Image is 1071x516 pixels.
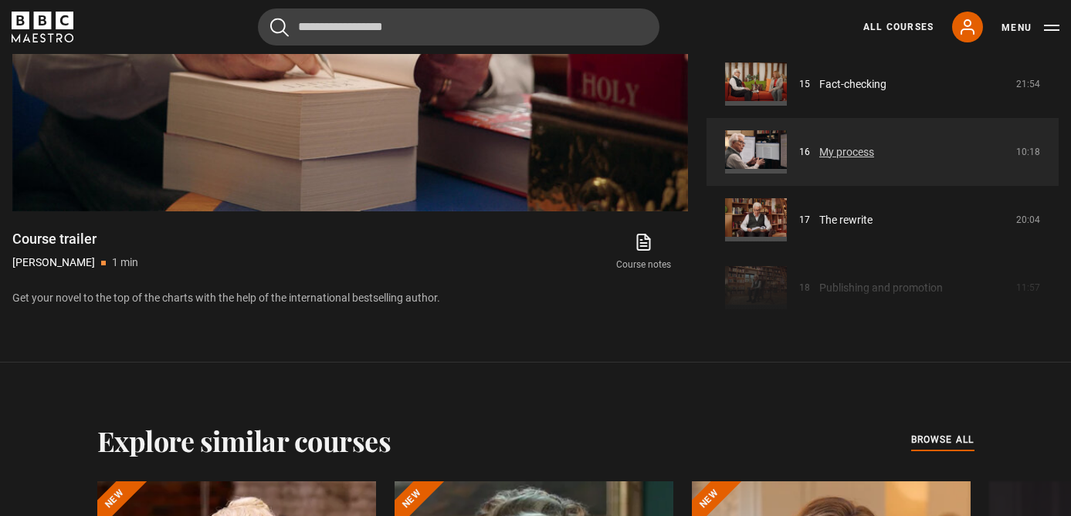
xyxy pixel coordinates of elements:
a: Fact-checking [819,76,886,93]
a: All Courses [863,20,934,34]
input: Search [258,8,659,46]
button: Toggle navigation [1002,20,1059,35]
h2: Explore similar courses [97,424,391,457]
a: browse all [911,432,974,449]
a: Course notes [600,230,688,275]
h1: Course trailer [12,230,138,248]
span: browse all [911,432,974,447]
svg: BBC Maestro [12,12,73,42]
p: [PERSON_NAME] [12,255,95,271]
p: Get your novel to the top of the charts with the help of the international bestselling author. [12,290,688,306]
a: The rewrite [819,212,873,228]
button: Submit the search query [270,18,289,37]
a: My process [819,144,874,160]
p: 1 min [112,255,138,271]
